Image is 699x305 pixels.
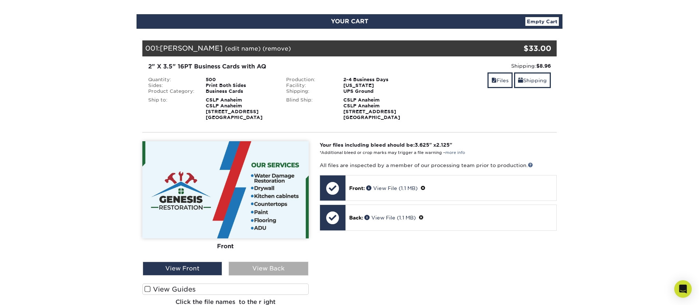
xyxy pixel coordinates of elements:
[424,62,551,70] div: Shipping:
[200,77,281,83] div: 500
[518,78,523,83] span: shipping
[366,185,418,191] a: View File (1.1 MB)
[225,45,261,52] a: (edit name)
[281,97,338,120] div: Blind Ship:
[674,280,692,298] div: Open Intercom Messenger
[206,97,262,120] strong: CSLP Anaheim CSLP Anaheim [STREET_ADDRESS] [GEOGRAPHIC_DATA]
[320,142,452,148] strong: Your files including bleed should be: " x "
[338,83,418,88] div: [US_STATE]
[349,185,365,191] span: Front:
[143,262,222,276] div: View Front
[491,78,497,83] span: files
[148,62,413,71] div: 2" X 3.5" 16PT Business Cards with AQ
[320,150,465,155] small: *Additional bleed or crop marks may trigger a file warning –
[142,238,309,254] div: Front
[415,142,429,148] span: 3.625
[143,97,200,120] div: Ship to:
[200,83,281,88] div: Print Both Sides
[364,215,416,221] a: View File (1.1 MB)
[525,17,559,26] a: Empty Cart
[262,45,291,52] a: (remove)
[436,142,450,148] span: 2.125
[349,215,363,221] span: Back:
[160,44,223,52] span: [PERSON_NAME]
[143,77,200,83] div: Quantity:
[487,43,551,54] div: $33.00
[281,83,338,88] div: Facility:
[536,63,551,69] strong: $8.96
[343,97,400,120] strong: CSLP Anaheim CSLP Anaheim [STREET_ADDRESS] [GEOGRAPHIC_DATA]
[200,88,281,94] div: Business Cards
[514,72,551,88] a: Shipping
[143,88,200,94] div: Product Category:
[229,262,308,276] div: View Back
[142,40,487,56] div: 001:
[320,162,557,169] p: All files are inspected by a member of our processing team prior to production.
[281,88,338,94] div: Shipping:
[331,18,368,25] span: YOUR CART
[143,83,200,88] div: Sides:
[487,72,513,88] a: Files
[281,77,338,83] div: Production:
[338,88,418,94] div: UPS Ground
[445,150,465,155] a: more info
[142,284,309,295] label: View Guides
[338,77,418,83] div: 2-4 Business Days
